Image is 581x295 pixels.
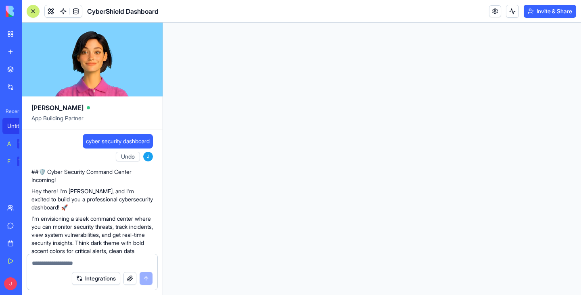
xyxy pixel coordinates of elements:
img: logo [6,6,56,17]
div: Feedback Form [7,157,11,165]
div: Untitled App [7,122,30,130]
p: Hey there! I'm [PERSON_NAME], and I'm excited to build you a professional cybersecurity dashboard! 🚀 [31,187,153,211]
a: AI Logo GeneratorTRY [2,136,35,152]
span: CyberShield Dashboard [87,6,159,16]
span: cyber security dashboard [86,137,150,145]
a: Untitled App [2,118,35,134]
button: Integrations [72,272,120,285]
a: Feedback FormTRY [2,153,35,169]
p: I'm envisioning a sleek command center where you can monitor security threats, track incidents, v... [31,215,153,279]
span: App Building Partner [31,114,153,129]
button: Invite & Share [524,5,576,18]
span: Recent [2,108,19,115]
p: ##🛡️ Cyber Security Command Center Incoming! [31,168,153,184]
div: AI Logo Generator [7,140,11,148]
span: J [143,152,153,161]
button: Undo [116,152,140,161]
span: J [4,277,17,290]
div: TRY [17,139,30,149]
div: TRY [17,157,30,166]
span: [PERSON_NAME] [31,103,84,113]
